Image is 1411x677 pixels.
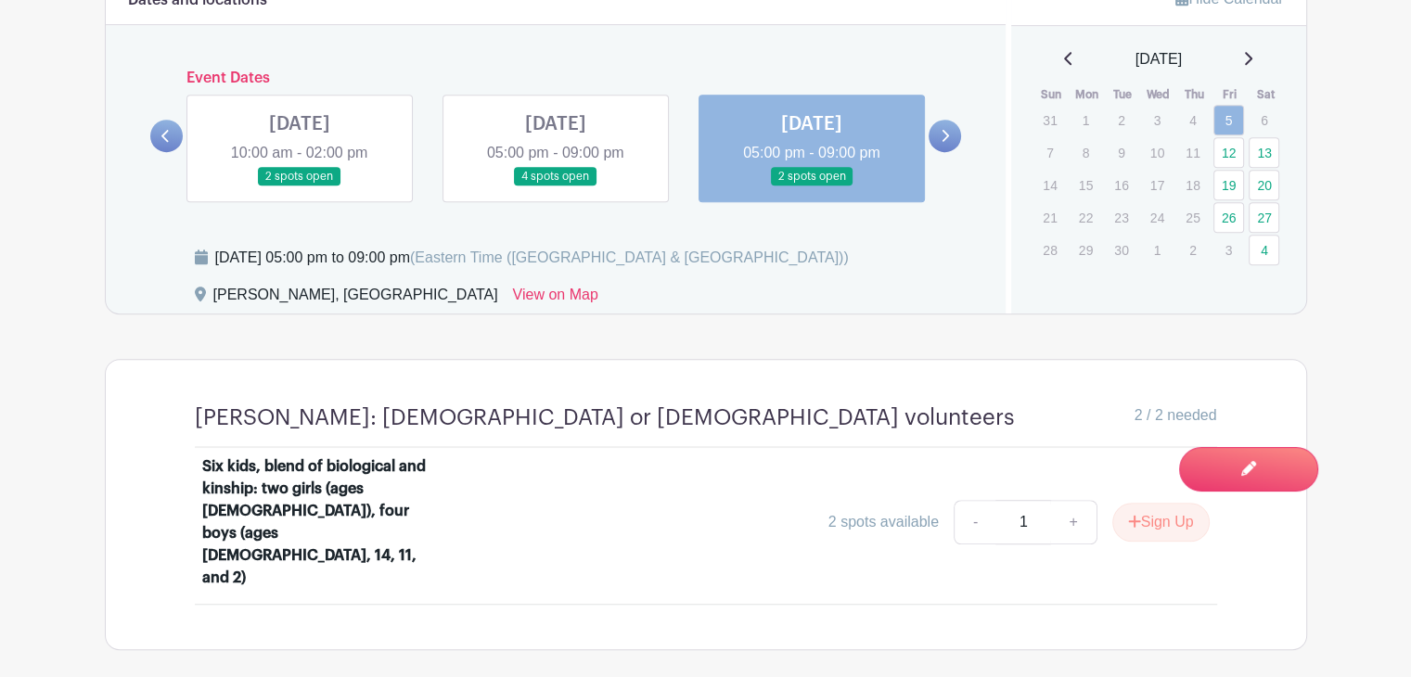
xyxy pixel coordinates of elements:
[1249,235,1279,265] a: 4
[1034,236,1065,264] p: 28
[1034,171,1065,199] p: 14
[1135,48,1182,70] span: [DATE]
[1177,171,1208,199] p: 18
[183,70,930,87] h6: Event Dates
[1071,236,1101,264] p: 29
[1071,106,1101,134] p: 1
[1142,138,1173,167] p: 10
[1106,171,1136,199] p: 16
[1142,106,1173,134] p: 3
[1033,85,1070,104] th: Sun
[1142,236,1173,264] p: 1
[1142,203,1173,232] p: 24
[1213,236,1244,264] p: 3
[1249,106,1279,134] p: 6
[1141,85,1177,104] th: Wed
[410,249,849,265] span: (Eastern Time ([GEOGRAPHIC_DATA] & [GEOGRAPHIC_DATA]))
[1070,85,1106,104] th: Mon
[1106,138,1136,167] p: 9
[1212,85,1249,104] th: Fri
[513,284,598,313] a: View on Map
[1112,503,1210,542] button: Sign Up
[213,284,498,313] div: [PERSON_NAME], [GEOGRAPHIC_DATA]
[1071,138,1101,167] p: 8
[1034,203,1065,232] p: 21
[1249,202,1279,233] a: 27
[1050,500,1097,544] a: +
[1213,202,1244,233] a: 26
[1176,85,1212,104] th: Thu
[1106,203,1136,232] p: 23
[1177,138,1208,167] p: 11
[1135,404,1217,427] span: 2 / 2 needed
[1071,203,1101,232] p: 22
[1248,85,1284,104] th: Sat
[1177,106,1208,134] p: 4
[954,500,996,544] a: -
[1034,106,1065,134] p: 31
[1213,137,1244,168] a: 12
[1142,171,1173,199] p: 17
[215,247,849,269] div: [DATE] 05:00 pm to 09:00 pm
[1106,236,1136,264] p: 30
[1249,137,1279,168] a: 13
[1105,85,1141,104] th: Tue
[1106,106,1136,134] p: 2
[1213,105,1244,135] a: 5
[1213,170,1244,200] a: 19
[1249,170,1279,200] a: 20
[1034,138,1065,167] p: 7
[1177,236,1208,264] p: 2
[202,455,432,589] div: Six kids, blend of biological and kinship: two girls (ages [DEMOGRAPHIC_DATA]), four boys (ages [...
[828,511,939,533] div: 2 spots available
[1177,203,1208,232] p: 25
[1071,171,1101,199] p: 15
[195,404,1015,431] h4: [PERSON_NAME]: [DEMOGRAPHIC_DATA] or [DEMOGRAPHIC_DATA] volunteers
